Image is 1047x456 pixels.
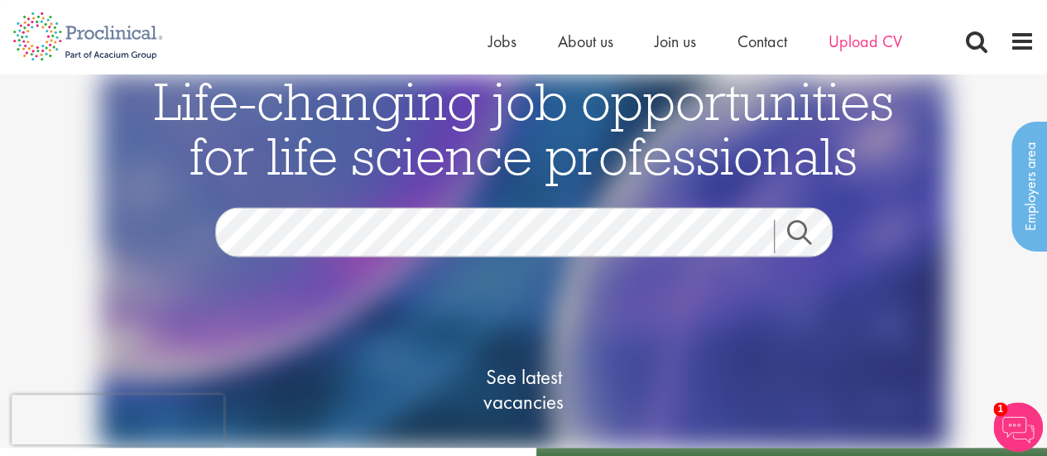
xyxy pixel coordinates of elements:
[488,31,516,52] a: Jobs
[558,31,613,52] a: About us
[993,402,1007,416] span: 1
[774,220,845,253] a: Job search submit button
[99,74,948,448] img: candidate home
[441,365,607,415] span: See latest vacancies
[655,31,696,52] a: Join us
[12,395,223,444] iframe: reCAPTCHA
[737,31,787,52] a: Contact
[993,402,1043,452] img: Chatbot
[154,68,894,189] span: Life-changing job opportunities for life science professionals
[828,31,902,52] a: Upload CV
